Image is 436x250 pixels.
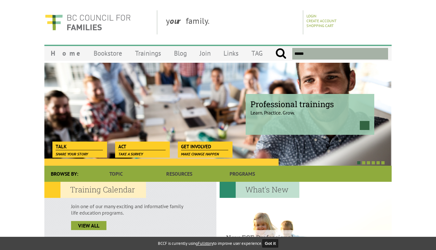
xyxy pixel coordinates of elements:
button: Got it [262,239,278,247]
a: Topic [85,166,148,182]
h2: Training Calendar [44,182,146,198]
a: Blog [168,46,193,61]
h2: What's New [220,182,299,198]
a: Talk Share your story [52,142,106,151]
a: Bookstore [87,46,129,61]
h4: New ECE Professional Development Bursaries [226,233,322,250]
a: Act Take a survey [115,142,169,151]
div: Browse By: [44,166,85,182]
a: Resources [148,166,211,182]
span: Get Involved [181,143,228,150]
img: BC Council for FAMILIES [44,10,131,34]
input: Submit [275,48,286,60]
span: Talk [56,143,103,150]
a: TAG [245,46,269,61]
p: Join one of our many exciting and informative family life education programs. [71,203,190,216]
a: Home [44,46,87,61]
span: Professional trainings [250,99,369,109]
span: Make change happen [181,152,219,156]
span: Share your story [56,152,88,156]
a: view all [71,221,106,230]
a: Get Involved Make change happen [178,142,232,151]
strong: our [170,15,186,26]
a: Fullstory [198,241,213,246]
a: Trainings [129,46,168,61]
a: Create Account [306,18,337,23]
a: Links [217,46,245,61]
div: y family. [161,10,303,34]
a: Join [193,46,217,61]
a: Programs [211,166,274,182]
span: Act [118,143,166,150]
a: Shopping Cart [306,23,334,28]
span: Take a survey [118,152,143,156]
a: Login [306,14,316,18]
p: Learn. Practice. Grow. [250,104,369,116]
